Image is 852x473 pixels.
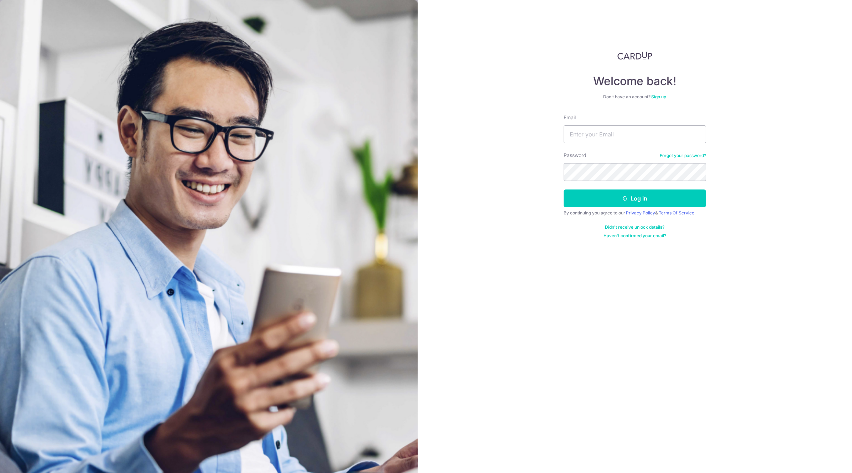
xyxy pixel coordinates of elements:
label: Email [564,114,576,121]
a: Forgot your password? [660,153,706,158]
div: By continuing you agree to our & [564,210,706,216]
div: Don’t have an account? [564,94,706,100]
button: Log in [564,189,706,207]
a: Haven't confirmed your email? [603,233,666,239]
a: Terms Of Service [659,210,694,215]
input: Enter your Email [564,125,706,143]
a: Privacy Policy [626,210,655,215]
a: Didn't receive unlock details? [605,224,664,230]
h4: Welcome back! [564,74,706,88]
a: Sign up [651,94,666,99]
label: Password [564,152,586,159]
img: CardUp Logo [617,51,652,60]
